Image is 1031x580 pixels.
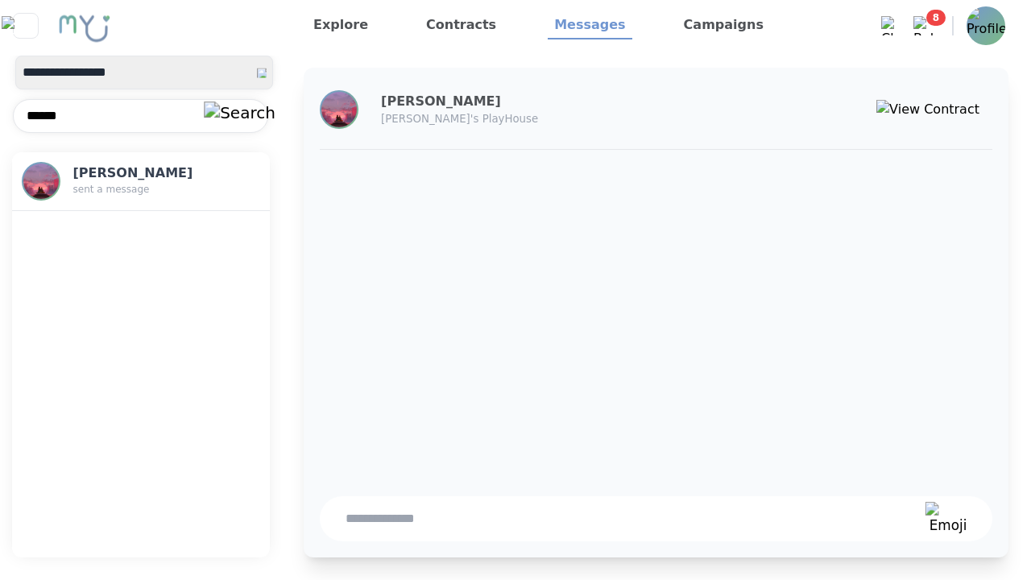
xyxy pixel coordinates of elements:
a: Explore [307,12,375,39]
img: Profile [321,92,357,127]
a: Messages [548,12,631,39]
img: Profile [967,6,1005,45]
img: Chat [881,16,901,35]
a: Contracts [420,12,503,39]
button: Profile[PERSON_NAME]sent a message [12,152,270,211]
img: Profile [23,164,59,199]
p: [PERSON_NAME]'s PlayHouse [381,111,672,127]
img: Emoji [925,502,971,536]
img: Close sidebar [2,16,49,35]
img: Bell [913,16,933,35]
h3: [PERSON_NAME] [73,164,213,183]
img: View Contract [876,100,979,119]
span: 8 [926,10,946,26]
h3: [PERSON_NAME] [381,92,672,111]
a: Campaigns [677,12,770,39]
img: Search [204,101,275,126]
p: sent a message [73,183,213,196]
